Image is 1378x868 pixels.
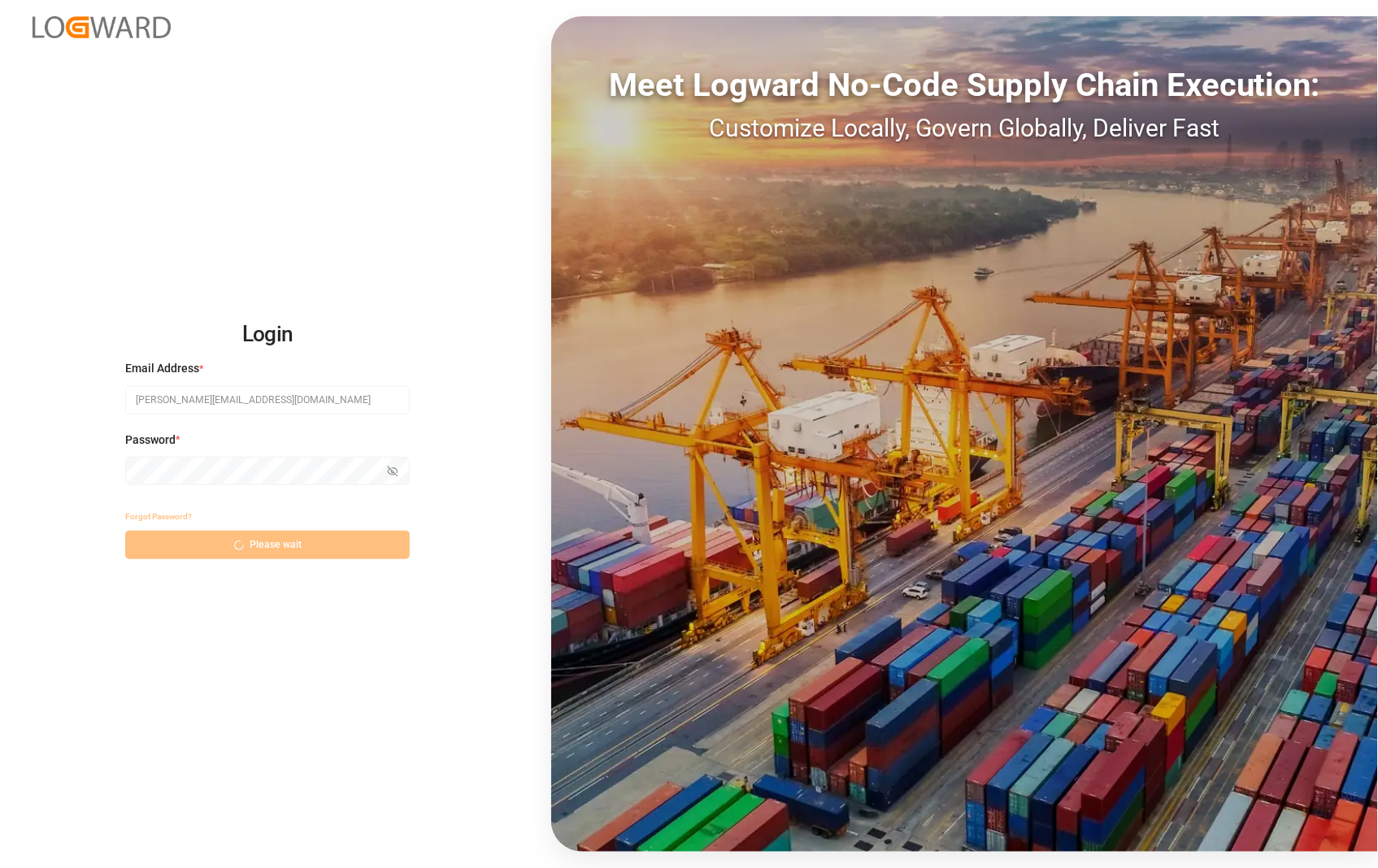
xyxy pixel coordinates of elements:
span: Email Address [125,360,199,377]
span: Password [125,432,176,449]
h2: Login [125,309,410,361]
div: Customize Locally, Govern Globally, Deliver Fast [551,110,1378,146]
div: Meet Logward No-Code Supply Chain Execution: [551,61,1378,110]
img: Logward_new_orange.png [33,16,171,38]
input: Enter your email [125,386,410,414]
